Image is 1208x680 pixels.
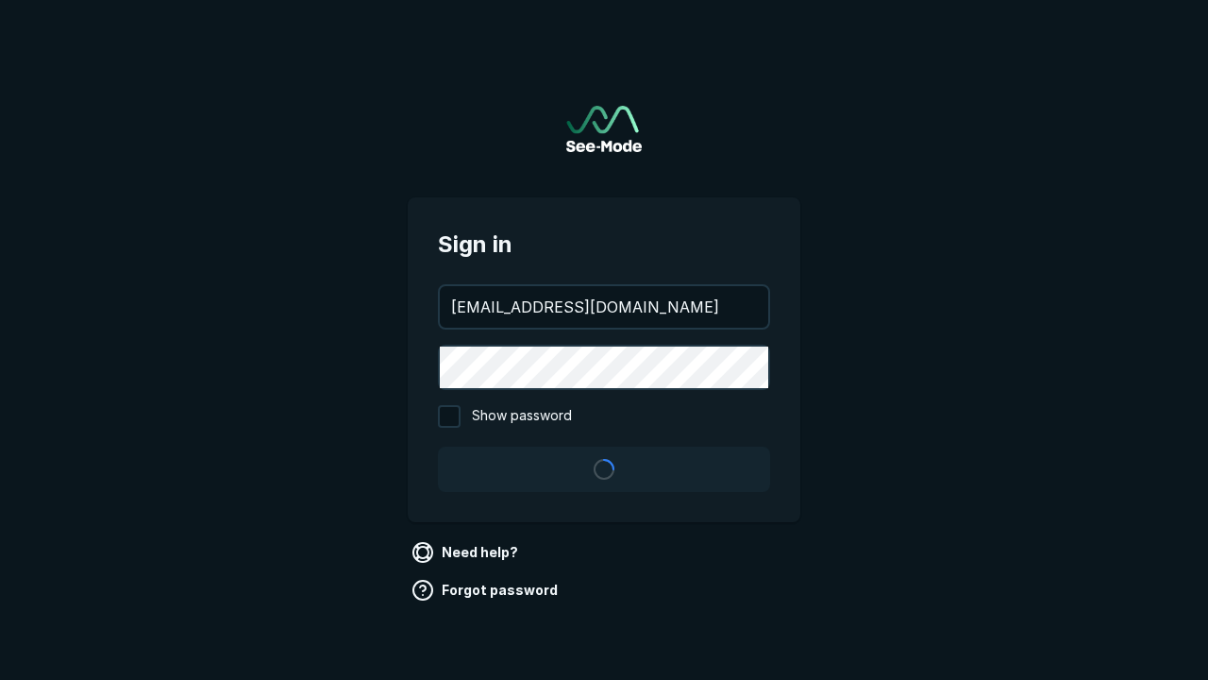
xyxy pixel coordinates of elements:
span: Sign in [438,228,770,262]
span: Show password [472,405,572,428]
a: Forgot password [408,575,565,605]
a: Need help? [408,537,526,568]
input: your@email.com [440,286,768,328]
a: Go to sign in [566,106,642,152]
img: See-Mode Logo [566,106,642,152]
